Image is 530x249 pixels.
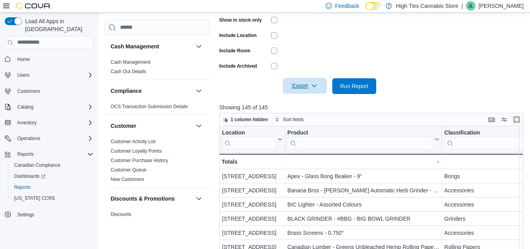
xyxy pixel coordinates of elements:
button: Inventory [14,118,40,127]
h3: Cash Management [111,42,159,50]
button: Users [2,70,97,81]
label: Include Room [219,48,250,54]
span: Customers [17,88,40,94]
label: Include Archived [219,63,257,69]
span: OCS Transaction Submission Details [111,103,188,110]
button: Catalog [14,102,36,112]
button: Enter fullscreen [512,115,521,124]
span: 1 column hidden [231,116,268,123]
button: Canadian Compliance [8,160,97,171]
div: Location [222,129,276,136]
div: Brass Screens - 0.750" [287,228,439,238]
p: High Ties Cannabis Store [396,1,458,11]
span: Run Report [340,82,368,90]
h3: Discounts & Promotions [111,195,175,203]
span: Cash Out Details [111,68,146,75]
div: Product [287,129,433,149]
div: Location [222,129,276,149]
span: Catalog [14,102,93,112]
div: - [287,157,439,166]
label: Include Location [219,32,257,39]
input: Dark Mode [365,2,382,10]
button: 1 column hidden [220,115,271,124]
button: Reports [14,149,37,159]
p: Showing 145 of 145 [219,103,526,111]
div: BIC Lighter - Assorted Colours [287,200,439,209]
a: Customer Loyalty Points [111,148,162,154]
div: [STREET_ADDRESS] [222,228,282,238]
span: Reports [11,183,93,192]
span: Users [17,72,29,78]
a: Cash Out Details [111,69,146,74]
span: Canadian Compliance [14,162,60,168]
a: OCS Transaction Submission Details [111,104,188,109]
img: Cova [16,2,51,10]
button: Settings [2,208,97,220]
button: Customers [2,85,97,97]
h3: Customer [111,122,136,130]
a: Customer Purchase History [111,158,168,163]
a: Customer Queue [111,167,146,173]
span: Discounts [111,211,131,218]
nav: Complex example [5,50,93,241]
button: Home [2,53,97,65]
div: [STREET_ADDRESS] [222,172,282,181]
a: Cash Management [111,59,150,65]
a: Dashboards [8,171,97,182]
label: Show in stock only [219,17,262,23]
button: Cash Management [194,42,204,51]
button: Operations [2,133,97,144]
span: Inventory [14,118,93,127]
span: Settings [17,212,34,218]
p: [PERSON_NAME] [479,1,524,11]
button: Product [287,129,439,149]
button: Run Report [332,78,376,94]
button: Cash Management [111,42,193,50]
span: Reports [14,149,93,159]
button: Discounts & Promotions [111,195,193,203]
button: Users [14,70,33,80]
button: Reports [2,149,97,160]
button: Customer [111,122,193,130]
div: [STREET_ADDRESS] [222,214,282,223]
div: [STREET_ADDRESS] [222,186,282,195]
span: Home [17,56,30,63]
span: Settings [14,209,93,219]
div: Discounts & Promotions [104,210,210,241]
span: Feedback [335,2,359,10]
span: [US_STATE] CCRS [14,195,55,201]
span: Reports [14,184,31,190]
a: [US_STATE] CCRS [11,194,58,203]
span: Customer Queue [111,167,146,173]
span: Inventory [17,120,36,126]
span: JL [468,1,474,11]
span: Catalog [17,104,33,110]
span: Home [14,54,93,64]
a: Home [14,55,33,64]
div: Compliance [104,102,210,114]
a: Dashboards [11,172,49,181]
span: Promotion Details [111,221,148,227]
a: New Customers [111,177,144,182]
span: Washington CCRS [11,194,93,203]
button: Display options [499,115,509,124]
span: Load All Apps in [GEOGRAPHIC_DATA] [22,17,93,33]
a: Reports [11,183,34,192]
button: Compliance [194,86,204,96]
span: Sort fields [283,116,304,123]
button: Sort fields [272,115,307,124]
a: Settings [14,210,37,219]
span: Operations [17,135,40,142]
div: Totals [222,157,282,166]
span: Customer Activity List [111,138,156,145]
button: [US_STATE] CCRS [8,193,97,204]
a: Customer Activity List [111,139,156,144]
div: Product [287,129,433,136]
div: Banana Bros - [PERSON_NAME] Automatic Herb Grinder - Gold Edition [287,186,439,195]
span: Customers [14,86,93,96]
button: Location [222,129,282,149]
